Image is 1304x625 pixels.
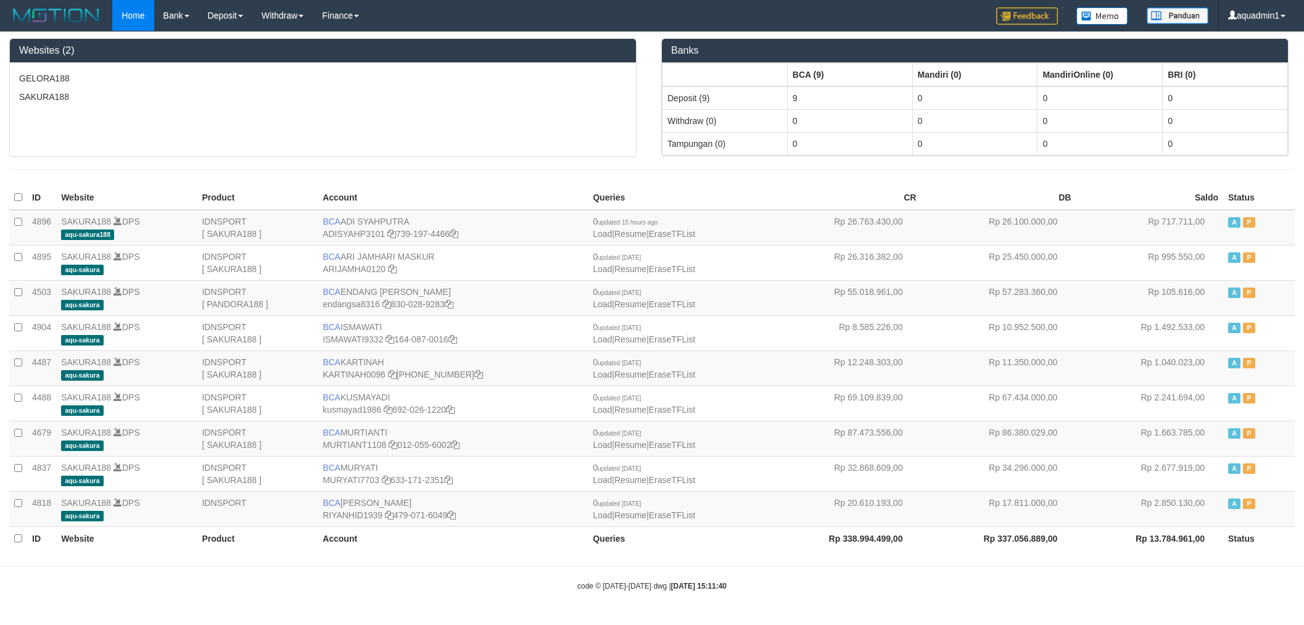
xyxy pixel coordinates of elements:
[1243,428,1255,439] span: Paused
[787,109,912,132] td: 0
[386,334,394,344] a: Copy ISMAWATI9332 to clipboard
[447,510,456,520] a: Copy 4790716049 to clipboard
[593,440,612,450] a: Load
[27,245,56,280] td: 4895
[767,245,922,280] td: Rp 26.316.382,00
[598,360,641,366] span: updated [DATE]
[921,245,1076,280] td: Rp 25.450.000,00
[767,210,922,246] td: Rp 26.763.430,00
[767,526,922,550] th: Rp 338.994.499,00
[767,350,922,386] td: Rp 12.248.303,00
[27,526,56,550] th: ID
[56,186,197,210] th: Website
[593,299,612,309] a: Load
[649,334,695,344] a: EraseTFList
[446,405,455,415] a: Copy 6920261220 to clipboard
[671,45,1279,56] h3: Banks
[1147,7,1208,24] img: panduan.png
[1163,86,1288,110] td: 0
[318,491,588,526] td: [PERSON_NAME] 479-071-6049
[323,252,340,262] span: BCA
[382,475,390,485] a: Copy MURYATI7703 to clipboard
[1076,315,1223,350] td: Rp 1.492.533,00
[61,441,104,451] span: aqu-sakura
[323,428,340,437] span: BCA
[197,315,318,350] td: IDNSPORT [ SAKURA188 ]
[445,299,453,309] a: Copy 8300289283 to clipboard
[384,405,392,415] a: Copy kusmayad1986 to clipboard
[649,229,695,239] a: EraseTFList
[451,440,460,450] a: Copy 0120556002 to clipboard
[593,357,695,379] span: | |
[593,370,612,379] a: Load
[671,582,727,590] strong: [DATE] 15:11:40
[598,430,641,437] span: updated [DATE]
[61,511,104,521] span: aqu-sakura
[649,475,695,485] a: EraseTFList
[1163,109,1288,132] td: 0
[448,334,457,344] a: Copy 1640870016 to clipboard
[323,498,340,508] span: BCA
[593,498,695,520] span: | |
[593,392,641,402] span: 0
[1228,288,1240,298] span: Active
[767,315,922,350] td: Rp 8.585.226,00
[318,280,588,315] td: ENDANG [PERSON_NAME] 830-028-9283
[27,491,56,526] td: 4818
[593,498,641,508] span: 0
[61,287,111,297] a: SAKURA188
[56,245,197,280] td: DPS
[323,405,381,415] a: kusmayad1986
[767,280,922,315] td: Rp 55.018.961,00
[593,322,641,332] span: 0
[614,334,646,344] a: Resume
[197,280,318,315] td: IDNSPORT [ PANDORA188 ]
[593,392,695,415] span: | |
[1228,358,1240,368] span: Active
[1163,132,1288,155] td: 0
[1228,428,1240,439] span: Active
[1076,280,1223,315] td: Rp 105.616,00
[1228,499,1240,509] span: Active
[614,299,646,309] a: Resume
[27,210,56,246] td: 4896
[662,86,788,110] td: Deposit (9)
[614,405,646,415] a: Resume
[921,210,1076,246] td: Rp 26.100.000,00
[1038,63,1163,86] th: Group: activate to sort column ascending
[61,300,104,310] span: aqu-sakura
[19,91,627,103] p: SAKURA188
[912,132,1038,155] td: 0
[614,510,646,520] a: Resume
[385,510,394,520] a: Copy RIYANHID1939 to clipboard
[61,252,111,262] a: SAKURA188
[996,7,1058,25] img: Feedback.jpg
[593,252,695,274] span: | |
[598,500,641,507] span: updated [DATE]
[767,456,922,491] td: Rp 32.868.609,00
[197,186,318,210] th: Product
[921,280,1076,315] td: Rp 57.283.360,00
[318,210,588,246] td: ADI SYAHPUTRA 739-197-4466
[649,299,695,309] a: EraseTFList
[1163,63,1288,86] th: Group: activate to sort column ascending
[61,230,114,240] span: aqu-sakura188
[323,264,386,274] a: ARIJAMHA0120
[1228,252,1240,263] span: Active
[598,219,658,226] span: updated 15 hours ago
[389,440,397,450] a: Copy MURTIANT1108 to clipboard
[56,526,197,550] th: Website
[388,264,397,274] a: Copy ARIJAMHA0120 to clipboard
[577,582,727,590] small: code © [DATE]-[DATE] dwg |
[197,456,318,491] td: IDNSPORT [ SAKURA188 ]
[388,370,397,379] a: Copy KARTINAH0096 to clipboard
[593,405,612,415] a: Load
[1228,323,1240,333] span: Active
[27,456,56,491] td: 4837
[318,456,588,491] td: MURYATI 633-171-2351
[318,186,588,210] th: Account
[318,315,588,350] td: ISMAWATI 164-087-0016
[323,322,340,332] span: BCA
[593,463,641,473] span: 0
[649,510,695,520] a: EraseTFList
